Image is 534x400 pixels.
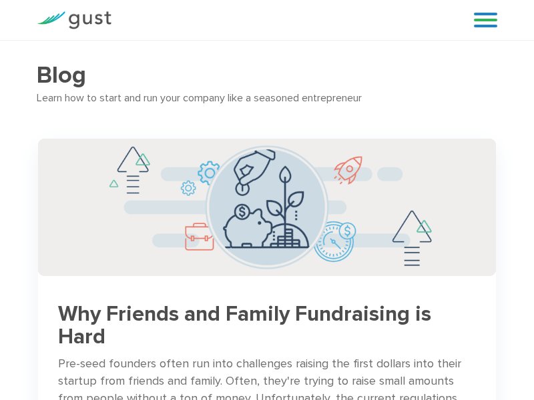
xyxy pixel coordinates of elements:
[37,89,497,107] div: Learn how to start and run your company like a seasoned entrepreneur
[38,139,496,276] img: Successful Startup Founders Invest In Their Own Ventures 0742d64fd6a698c3cfa409e71c3cc4e5620a7e72...
[37,61,497,89] h1: Blog
[58,303,476,349] h3: Why Friends and Family Fundraising is Hard
[37,11,111,29] img: Gust Logo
